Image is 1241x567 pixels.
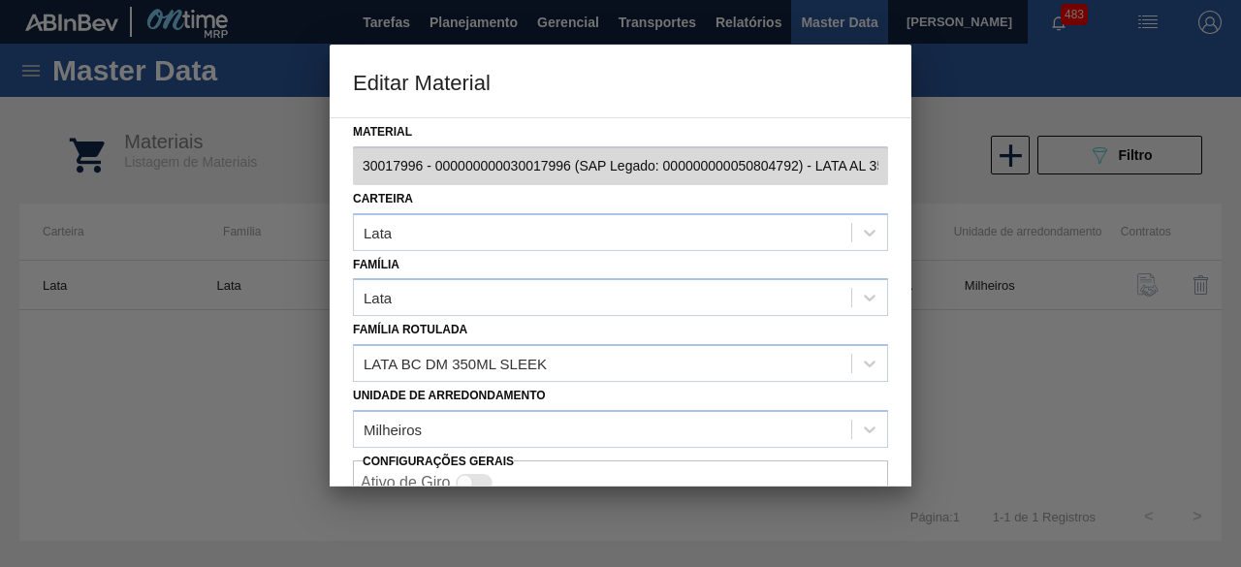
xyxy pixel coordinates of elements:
[364,224,392,240] div: Lata
[361,474,450,490] label: Ativo de Giro
[363,455,514,468] label: Configurações Gerais
[364,290,392,306] div: Lata
[364,356,547,372] div: LATA BC DM 350ML SLEEK
[330,45,911,118] h3: Editar Material
[353,118,888,146] label: Material
[353,258,399,271] label: Família
[353,323,467,336] label: Família Rotulada
[353,389,546,402] label: Unidade de arredondamento
[353,192,413,205] label: Carteira
[364,421,422,437] div: Milheiros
